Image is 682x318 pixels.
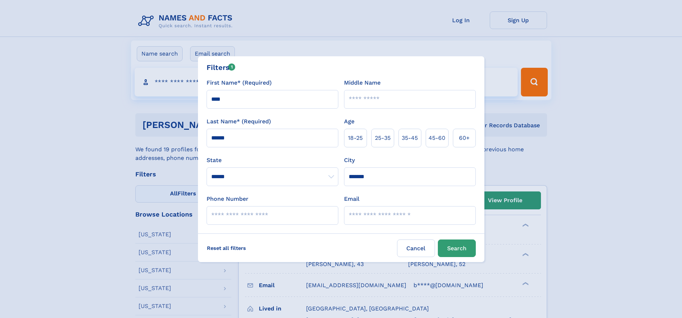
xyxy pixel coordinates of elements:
[207,195,248,203] label: Phone Number
[402,134,418,142] span: 35‑45
[344,195,359,203] label: Email
[207,62,236,73] div: Filters
[429,134,445,142] span: 45‑60
[375,134,391,142] span: 25‑35
[438,239,476,257] button: Search
[344,117,354,126] label: Age
[348,134,363,142] span: 18‑25
[344,156,355,165] label: City
[207,117,271,126] label: Last Name* (Required)
[459,134,470,142] span: 60+
[207,156,338,165] label: State
[202,239,251,257] label: Reset all filters
[207,79,272,87] label: First Name* (Required)
[397,239,435,257] label: Cancel
[344,79,381,87] label: Middle Name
